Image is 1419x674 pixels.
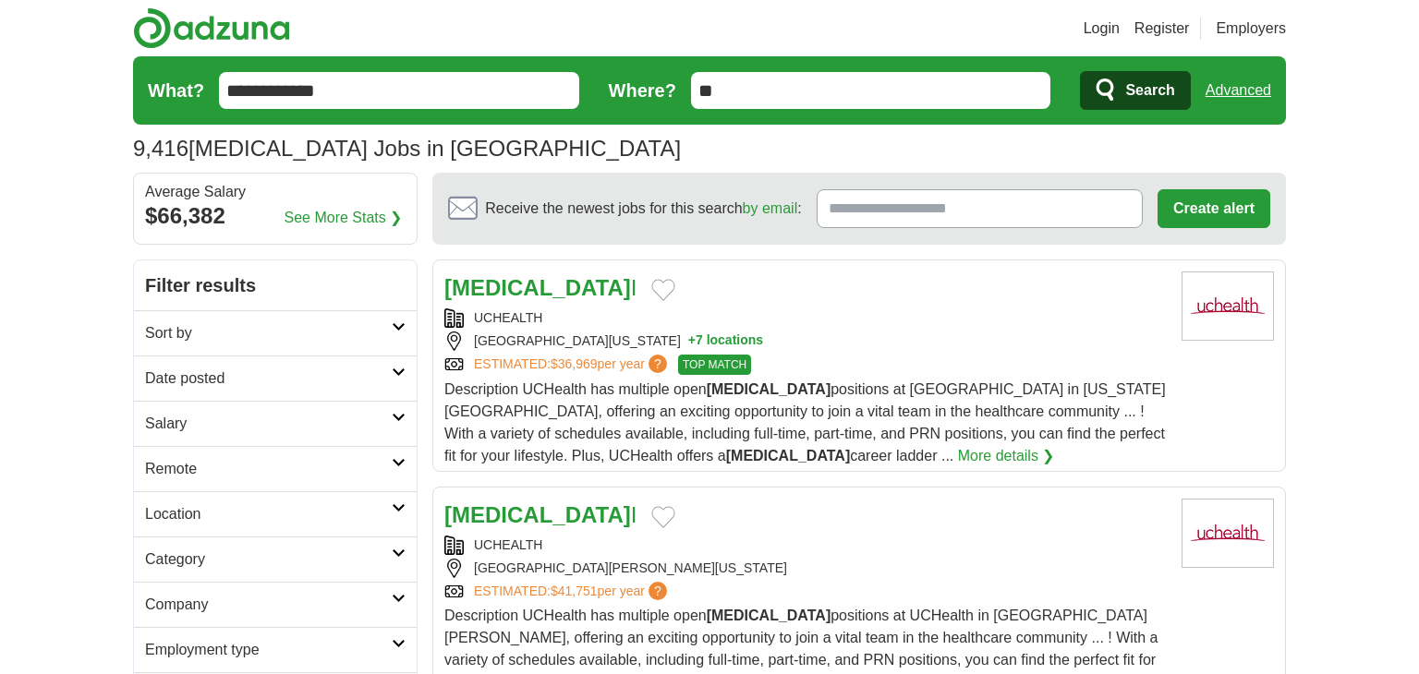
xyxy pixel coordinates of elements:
div: [GEOGRAPHIC_DATA][PERSON_NAME][US_STATE] [444,559,1167,578]
a: Salary [134,401,417,446]
h2: Remote [145,458,392,480]
button: Create alert [1158,189,1270,228]
img: UCHealth logo [1182,499,1274,568]
h2: Employment type [145,639,392,661]
a: Advanced [1206,72,1271,109]
a: Register [1134,18,1190,40]
h1: [MEDICAL_DATA] Jobs in [GEOGRAPHIC_DATA] [133,136,681,161]
strong: [MEDICAL_DATA] [444,502,631,527]
h2: Date posted [145,367,392,390]
label: What? [148,77,204,104]
a: ESTIMATED:$36,969per year? [474,355,671,375]
img: Adzuna logo [133,7,290,49]
a: See More Stats ❯ [285,207,403,229]
a: ESTIMATED:$41,751per year? [474,582,671,601]
button: Add to favorite jobs [651,506,675,528]
a: Login [1084,18,1120,40]
a: Employment type [134,627,417,672]
a: More details ❯ [958,445,1055,467]
button: +7 locations [688,331,763,351]
strong: [MEDICAL_DATA] [444,275,631,300]
a: [MEDICAL_DATA]I [444,502,637,527]
h2: Company [145,594,392,616]
span: TOP MATCH [678,355,751,375]
div: [GEOGRAPHIC_DATA][US_STATE] [444,331,1167,351]
button: Add to favorite jobs [651,279,675,301]
span: ? [649,355,667,373]
a: Sort by [134,310,417,355]
a: Date posted [134,355,417,401]
h2: Category [145,548,392,571]
span: ? [649,582,667,600]
label: Where? [609,77,676,104]
h2: Salary [145,413,392,435]
div: $66,382 [145,199,406,233]
a: Location [134,491,417,536]
span: Search [1125,72,1174,109]
a: Remote [134,446,417,491]
span: $41,751 [551,584,598,598]
button: Search [1080,71,1190,110]
a: UCHEALTH [474,537,542,552]
strong: [MEDICAL_DATA] [707,381,831,397]
img: UCHealth logo [1182,271,1274,341]
a: UCHEALTH [474,310,542,325]
span: $36,969 [551,356,598,371]
div: Average Salary [145,185,406,199]
strong: [MEDICAL_DATA] [707,608,831,623]
a: by email [743,200,798,216]
span: Receive the newest jobs for this search : [485,198,801,220]
a: Company [134,582,417,627]
a: Employers [1216,18,1286,40]
span: Description UCHealth has multiple open positions at [GEOGRAPHIC_DATA] in [US_STATE][GEOGRAPHIC_DA... [444,381,1166,463]
strong: [MEDICAL_DATA] [726,448,851,463]
span: + [688,331,696,351]
a: [MEDICAL_DATA]I [444,275,637,300]
h2: Sort by [145,322,392,344]
h2: Filter results [134,260,417,310]
a: Category [134,536,417,582]
span: 9,416 [133,132,188,165]
h2: Location [145,503,392,525]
